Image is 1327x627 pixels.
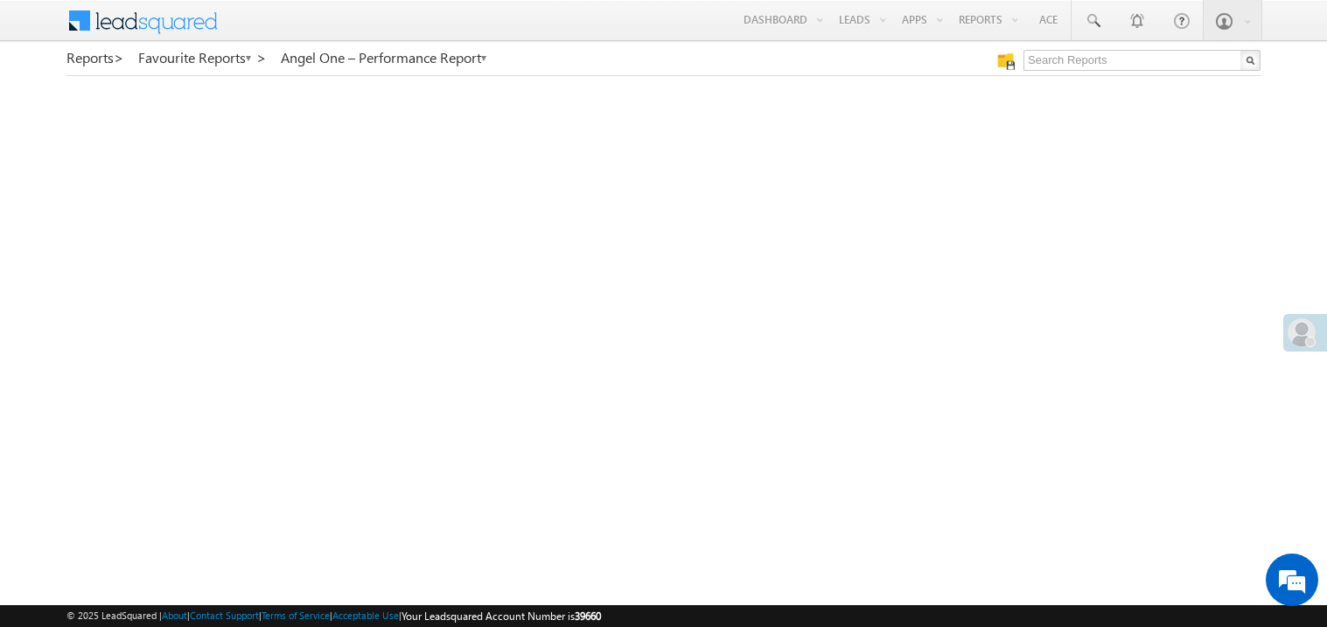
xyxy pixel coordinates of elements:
[138,50,267,66] a: Favourite Reports >
[256,47,267,67] span: >
[190,610,259,621] a: Contact Support
[402,610,601,623] span: Your Leadsquared Account Number is
[66,608,601,624] span: © 2025 LeadSquared | | | | |
[66,50,124,66] a: Reports>
[262,610,330,621] a: Terms of Service
[332,610,399,621] a: Acceptable Use
[281,50,488,66] a: Angel One – Performance Report
[997,52,1015,70] img: Manage all your saved reports!
[1023,50,1261,71] input: Search Reports
[162,610,187,621] a: About
[575,610,601,623] span: 39660
[114,47,124,67] span: >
